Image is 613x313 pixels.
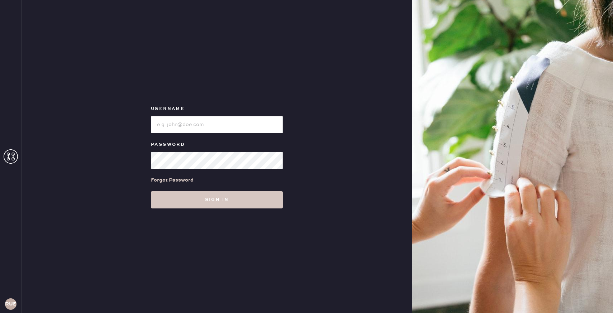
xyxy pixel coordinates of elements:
[151,105,283,113] label: Username
[151,176,194,184] div: Forgot Password
[151,169,194,191] a: Forgot Password
[5,302,16,307] h3: RUESA
[151,116,283,133] input: e.g. john@doe.com
[151,191,283,208] button: Sign in
[151,140,283,149] label: Password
